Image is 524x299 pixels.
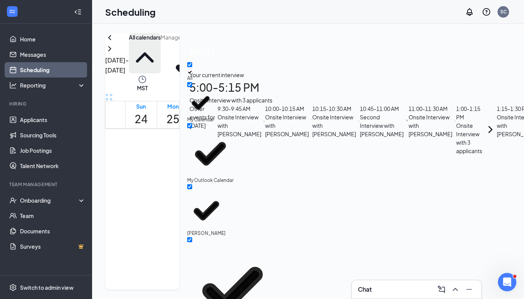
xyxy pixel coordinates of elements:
[105,55,129,75] h3: [DATE] - [DATE]
[161,33,229,41] input: Manage availability
[498,273,516,291] iframe: Intercom live chat
[187,192,226,230] svg: Checkmark
[20,223,86,239] a: Documents
[20,143,86,158] a: Job Postings
[105,5,156,18] h1: Scheduling
[20,112,86,127] a: Applicants
[449,283,461,296] button: ChevronUp
[187,89,214,116] svg: Checkmark
[20,81,86,89] div: Reporting
[9,284,17,291] svg: Settings
[360,113,404,138] div: Second Interview with [PERSON_NAME]
[187,75,193,82] div: All
[20,158,86,173] a: Talent Network
[20,62,86,78] a: Scheduling
[358,104,360,138] svg: ChevronRight
[135,102,148,111] div: Sun
[265,113,309,138] div: Onsite Interview with [PERSON_NAME]
[20,47,86,62] a: Messages
[74,8,82,16] svg: Collapse
[20,239,86,254] a: SurveysCrown
[161,41,229,109] svg: ChevronDown
[20,197,79,204] div: Onboarding
[463,283,475,296] button: Minimize
[135,111,148,127] h1: 24
[358,285,372,294] h3: Chat
[456,121,482,155] div: Onsite Interview with 3 applicants
[133,101,149,128] a: August 24, 2025
[20,127,86,143] a: Sourcing Tools
[9,101,84,107] div: Hiring
[9,81,17,89] svg: Analysis
[138,75,147,84] svg: Clock
[312,104,356,113] div: 10:15 - 10:30 AM
[166,102,180,111] div: Mon
[265,104,309,113] div: 10:00 - 10:15 AM
[129,41,161,73] svg: ChevronUp
[129,33,161,73] button: All calendarsChevronUp
[166,111,180,127] h1: 25
[187,184,192,189] input: [PERSON_NAME]
[409,113,452,138] div: Onsite Interview with [PERSON_NAME]
[312,113,356,138] div: Onsite Interview with [PERSON_NAME]
[482,7,491,17] svg: QuestionInfo
[187,230,226,237] div: [PERSON_NAME]
[187,177,234,184] div: My Outlook Calendar
[484,104,497,155] svg: ChevronRight
[456,104,482,121] div: 1:00 - 1:15 PM
[9,197,17,204] svg: UserCheck
[465,7,474,17] svg: Notifications
[360,104,404,113] div: 10:45 - 11:00 AM
[187,69,193,75] svg: Checkmark
[9,181,84,188] div: Team Management
[435,283,448,296] button: ComposeMessage
[187,82,192,87] input: My Calendar
[165,101,181,128] a: August 25, 2025
[187,131,234,177] svg: Checkmark
[105,33,114,42] svg: ChevronLeft
[500,8,507,15] div: SC
[20,208,86,223] a: Team
[20,31,86,47] a: Home
[405,104,409,138] svg: ChevronRight
[409,104,452,113] div: 11:00 - 11:30 AM
[451,285,460,294] svg: ChevronUp
[20,284,74,291] div: Switch to admin view
[8,8,16,15] svg: WorkstreamLogo
[311,104,313,138] svg: ChevronRight
[137,84,148,92] span: MST
[187,62,192,67] input: All
[187,116,214,124] div: My Calendar
[187,123,192,128] input: My Outlook Calendar
[105,44,114,53] svg: ChevronRight
[437,285,446,294] svg: ComposeMessage
[454,104,456,138] svg: ChevronRight
[465,285,474,294] svg: Minimize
